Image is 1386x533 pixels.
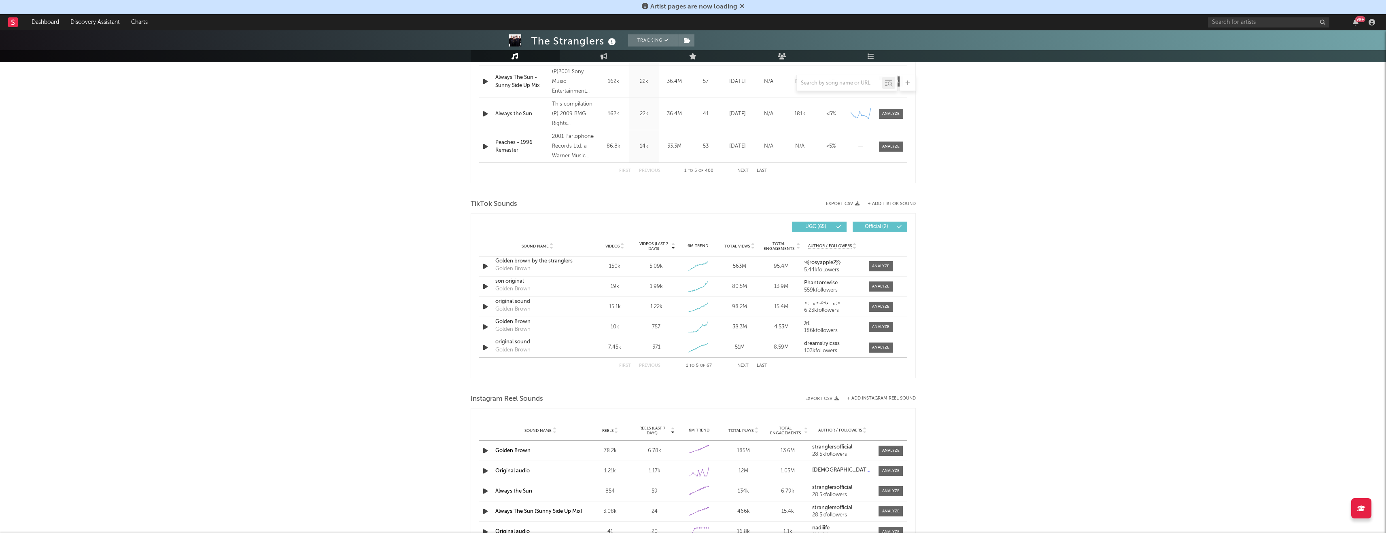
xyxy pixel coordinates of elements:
div: 6M Trend [679,243,717,249]
a: Peaches - 1996 Remaster [495,139,548,154]
button: UGC(65) [792,222,847,232]
div: 466k [723,508,764,516]
a: Original audio [495,468,530,474]
button: + Add TikTok Sound [868,202,916,206]
a: Discovery Assistant [65,14,125,30]
div: 2001 Parlophone Records Ltd, a Warner Music Group Company [552,132,596,161]
strong: [DEMOGRAPHIC_DATA]aeterna [812,467,890,473]
a: Golden brown by the stranglers [495,257,580,265]
div: 3.08k [590,508,630,516]
div: N/A [755,142,782,150]
div: 1.99k [650,283,663,291]
div: 36.4M [661,110,688,118]
div: 8.59M [762,343,800,351]
div: 134k [723,487,764,495]
div: 150k [596,262,634,271]
a: Charts [125,14,153,30]
div: 95.4M [762,262,800,271]
span: Author / Followers [818,428,862,433]
div: Golden Brown [495,346,531,354]
div: 4.53M [762,323,800,331]
button: Export CSV [805,396,839,401]
a: stranglersofficial [812,485,873,491]
span: UGC ( 65 ) [797,224,834,229]
div: Golden Brown [495,305,531,313]
div: 99 + [1355,16,1365,22]
div: 15.1k [596,303,634,311]
div: 1 5 67 [677,361,721,371]
div: 1.21k [590,467,630,475]
span: Sound Name [524,428,552,433]
div: 38.3M [721,323,758,331]
a: original sound [495,298,580,306]
a: Phantomwise [804,280,860,286]
a: son original [495,277,580,286]
div: 33.3M [661,142,688,150]
div: 80.5M [721,283,758,291]
div: 757 [652,323,660,331]
div: 13.9M [762,283,800,291]
div: 5.44k followers [804,267,860,273]
a: dreamslryicsss [804,341,860,347]
span: of [700,364,705,368]
div: 1.22k [650,303,662,311]
a: Golden Brown [495,448,531,453]
button: Last [757,364,767,368]
div: 86.8k [601,142,627,150]
a: Always the Sun [495,110,548,118]
strong: ⋆: ˚｡⋆౨ৎ⋆ ˚｡:⋆ [804,300,841,306]
button: Previous [639,364,660,368]
div: 371 [652,343,660,351]
div: 6.23k followers [804,308,860,313]
span: Author / Followers [808,243,852,249]
div: 51M [721,343,758,351]
div: 13.6M [768,447,808,455]
a: Always The Sun - Sunny Side Up Mix [495,74,548,89]
div: + Add Instagram Reel Sound [839,396,916,401]
a: nadiiife [812,525,873,531]
div: 59 [635,487,675,495]
div: 19k [596,283,634,291]
div: N/A [755,110,782,118]
a: Always the Sun [495,489,532,494]
a: ℳ [804,321,860,326]
span: Instagram Reel Sounds [471,394,543,404]
a: ⋆: ˚｡⋆౨ৎ⋆ ˚｡:⋆ [804,300,860,306]
div: 559k followers [804,288,860,293]
button: Last [757,169,767,173]
button: Export CSV [826,201,860,206]
span: Videos (last 7 days) [637,241,670,251]
strong: dreamslryicsss [804,341,840,346]
div: 103k followers [804,348,860,354]
span: Official ( 2 ) [858,224,895,229]
span: Artist pages are now loading [650,4,737,10]
button: First [619,169,631,173]
div: 22k [631,110,657,118]
div: <5% [817,110,845,118]
div: Golden Brown [495,318,580,326]
div: 854 [590,487,630,495]
span: Reels [602,428,613,433]
div: 1 5 400 [677,166,721,176]
div: 14k [631,142,657,150]
div: Golden Brown [495,326,531,334]
div: [DATE] [724,142,751,150]
a: ꧁rosyapple2꧂ [804,260,860,266]
div: N/A [786,142,813,150]
input: Search for artists [1208,17,1329,27]
span: Total Engagements [768,426,803,436]
span: Dismiss [740,4,745,10]
div: <5% [817,142,845,150]
div: 1.17k [635,467,675,475]
button: 99+ [1353,19,1358,25]
strong: stranglersofficial [812,444,852,450]
div: 41 [692,110,720,118]
div: Golden Brown [495,285,531,293]
div: 5.09k [649,262,663,271]
span: to [688,169,693,173]
strong: Phantomwise [804,280,838,286]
